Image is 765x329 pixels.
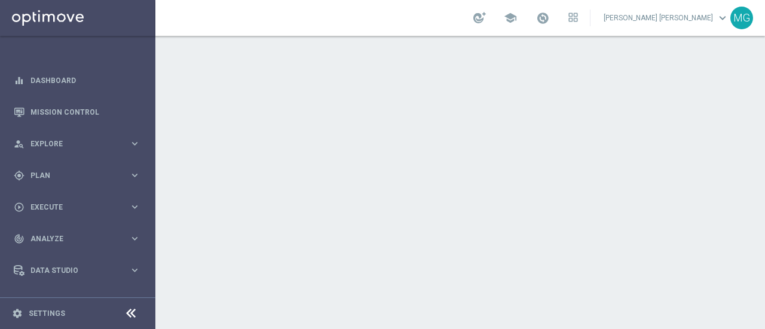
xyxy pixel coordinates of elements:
[14,233,25,244] i: track_changes
[30,140,129,147] span: Explore
[30,204,129,211] span: Execute
[14,96,140,128] div: Mission Control
[14,170,25,181] i: gps_fixed
[14,202,129,213] div: Execute
[129,233,140,244] i: keyboard_arrow_right
[504,11,517,24] span: school
[129,138,140,149] i: keyboard_arrow_right
[14,75,25,86] i: equalizer
[14,139,25,149] i: person_search
[129,265,140,276] i: keyboard_arrow_right
[13,171,141,180] button: gps_fixed Plan keyboard_arrow_right
[30,172,129,179] span: Plan
[30,235,129,242] span: Analyze
[602,9,730,27] a: [PERSON_NAME] [PERSON_NAME]keyboard_arrow_down
[29,310,65,317] a: Settings
[13,202,141,212] button: play_circle_outline Execute keyboard_arrow_right
[30,286,140,318] a: Optibot
[14,265,129,276] div: Data Studio
[13,139,141,149] button: person_search Explore keyboard_arrow_right
[13,107,141,117] button: Mission Control
[14,297,25,308] i: lightbulb
[13,234,141,244] button: track_changes Analyze keyboard_arrow_right
[30,267,129,274] span: Data Studio
[730,7,753,29] div: MG
[12,308,23,319] i: settings
[14,139,129,149] div: Explore
[14,170,129,181] div: Plan
[14,202,25,213] i: play_circle_outline
[30,96,140,128] a: Mission Control
[14,286,140,318] div: Optibot
[13,76,141,85] button: equalizer Dashboard
[129,201,140,213] i: keyboard_arrow_right
[14,64,140,96] div: Dashboard
[716,11,729,24] span: keyboard_arrow_down
[30,64,140,96] a: Dashboard
[13,266,141,275] button: Data Studio keyboard_arrow_right
[129,170,140,181] i: keyboard_arrow_right
[14,233,129,244] div: Analyze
